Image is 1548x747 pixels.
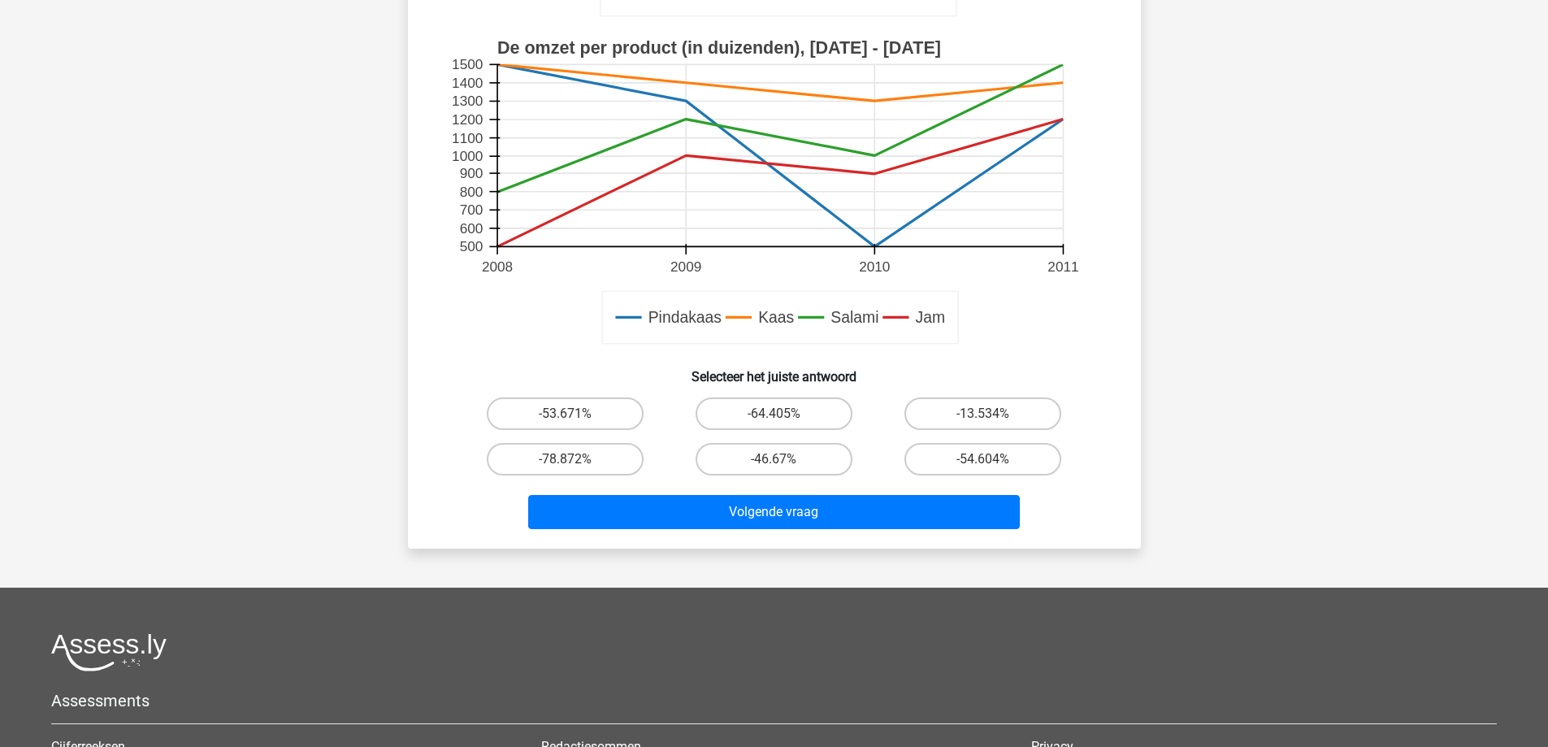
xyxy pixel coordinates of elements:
[648,309,721,327] text: Pindakaas
[696,443,852,476] label: -46.67%
[459,202,483,218] text: 700
[452,111,483,128] text: 1200
[481,258,512,275] text: 2008
[904,397,1061,430] label: -13.534%
[1047,258,1078,275] text: 2011
[434,356,1115,384] h6: Selecteer het juiste antwoord
[452,93,483,110] text: 1300
[696,397,852,430] label: -64.405%
[452,57,483,73] text: 1500
[452,148,483,164] text: 1000
[915,309,945,327] text: Jam
[452,130,483,146] text: 1100
[51,633,167,671] img: Assessly logo
[497,38,941,58] text: De omzet per product (in duizenden), [DATE] - [DATE]
[859,258,890,275] text: 2010
[528,495,1020,529] button: Volgende vraag
[452,75,483,91] text: 1400
[459,220,483,237] text: 600
[459,239,483,255] text: 500
[51,691,1497,710] h5: Assessments
[487,443,644,476] label: -78.872%
[459,184,483,200] text: 800
[758,309,794,327] text: Kaas
[487,397,644,430] label: -53.671%
[670,258,701,275] text: 2009
[459,165,483,181] text: 900
[830,309,878,327] text: Salami
[904,443,1061,476] label: -54.604%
